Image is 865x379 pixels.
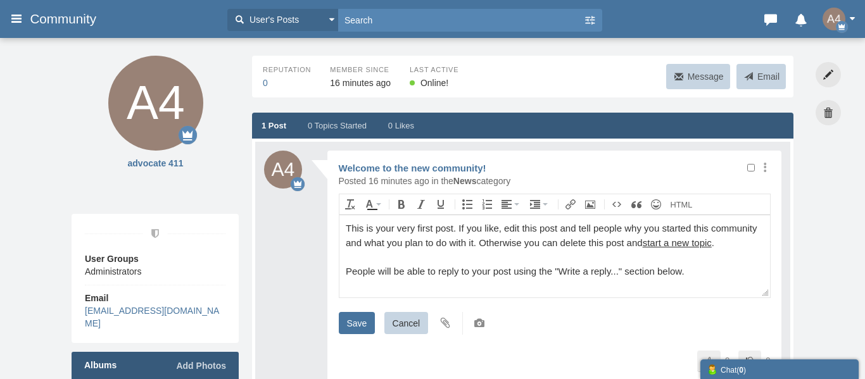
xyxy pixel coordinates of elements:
[385,196,410,213] div: Bold
[330,78,391,88] span: 1757536131
[339,176,367,186] span: Posted
[30,8,221,30] a: Community
[736,366,746,375] span: ( )
[227,9,338,31] button: User's Posts
[85,266,141,276] span: Administrators
[388,121,393,130] span: 0
[339,163,486,173] a: Welcome to the new community!
[431,196,450,213] div: Underline
[263,78,268,88] a: 0
[264,151,302,189] img: WAAAABklEQVQDANvYTdgJclrQAAAAAElFTkSuQmCC
[263,65,311,77] span: Reputation
[497,196,524,213] div: Align
[688,71,724,82] span: Message
[315,121,367,130] span: Topics Started
[420,78,448,88] span: Online!
[600,196,626,213] div: Insert code
[341,196,359,213] div: Clear formatting
[554,196,579,213] div: Insert Link (Ctrl+K)
[432,176,511,186] span: in the category
[262,121,266,130] span: 1
[338,9,583,31] input: Search
[395,121,414,130] span: Likes
[581,196,599,213] div: Insert Photo
[330,78,391,88] time: Sep 10, 2025 4:28 PM
[308,120,367,132] a: 0 Topics Started
[410,65,458,77] span: Last Active
[388,120,414,132] a: 0 Likes
[330,65,391,77] span: Member Since
[757,71,780,82] span: Email
[384,312,429,334] input: Cancel
[412,196,430,213] div: Italic
[823,8,845,30] img: WAAAABklEQVQDANvYTdgJclrQAAAAAElFTkSuQmCC
[477,196,496,213] div: Numbered list
[85,306,219,328] a: [EMAIL_ADDRESS][DOMAIN_NAME]
[85,293,108,303] span: Email
[453,176,477,186] a: News
[739,366,743,375] strong: 0
[766,356,770,365] span: 0
[707,363,852,376] div: Chat
[30,11,106,27] span: Community
[451,196,476,213] div: Bullet list
[85,252,225,265] span: User Groups
[627,196,645,213] div: Quote
[268,121,286,130] span: Post
[339,312,376,334] input: Save
[647,196,665,213] div: Insert Emoji
[72,157,239,170] span: advocate 411
[369,176,429,186] time: Sep 10, 2025 4:28 PM
[246,13,299,27] span: User's Posts
[308,121,312,130] span: 0
[176,359,226,372] a: Add Photos
[360,196,384,213] div: Text color
[666,196,697,213] div: Source code
[725,356,729,365] span: 0
[526,196,553,213] div: Indent
[262,120,286,132] a: 1 Post
[84,359,117,371] a: Albums
[339,215,770,297] iframe: Rich Text Area. Press ALT-F9 for menu. Press ALT-F10 for toolbar. Press ALT-0 for help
